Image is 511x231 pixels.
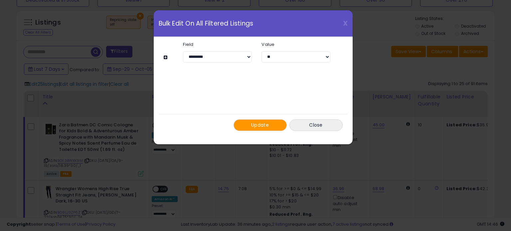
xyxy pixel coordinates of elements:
[256,42,335,47] label: Value
[251,122,269,128] span: Update
[159,20,254,27] span: Bulk Edit On All Filtered Listings
[178,42,256,47] label: Field
[289,119,343,131] button: Close
[343,19,348,28] span: X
